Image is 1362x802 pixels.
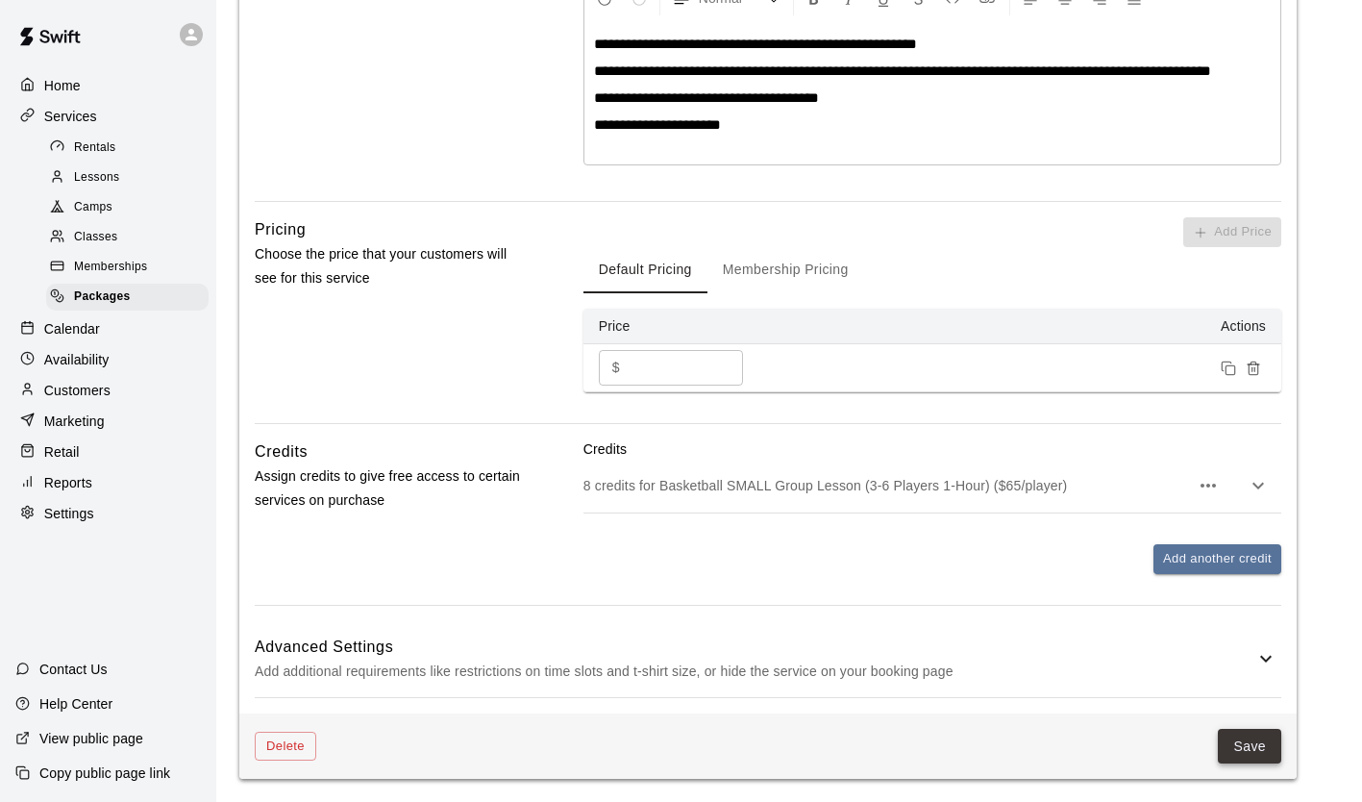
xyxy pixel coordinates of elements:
[74,288,131,307] span: Packages
[255,621,1281,697] div: Advanced SettingsAdd additional requirements like restrictions on time slots and t-shirt size, or...
[44,412,105,431] p: Marketing
[46,133,216,163] a: Rentals
[583,459,1281,513] div: 8 credits for Basketball SMALL Group Lesson (3-6 Players 1-Hour) ($65/player)
[1241,356,1266,381] button: Remove price
[44,107,97,126] p: Services
[255,732,316,762] button: Delete
[39,729,143,748] p: View public page
[46,253,216,283] a: Memberships
[612,358,620,378] p: $
[1153,544,1281,574] button: Add another credit
[44,473,92,492] p: Reports
[44,76,81,95] p: Home
[583,439,1281,459] p: Credits
[39,694,112,714] p: Help Center
[46,194,209,221] div: Camps
[15,71,201,100] a: Home
[46,135,209,162] div: Rentals
[583,476,1189,495] p: 8 credits for Basketball SMALL Group Lesson (3-6 Players 1-Hour) ($65/player)
[44,319,100,338] p: Calendar
[44,504,94,523] p: Settings
[1218,729,1281,764] button: Save
[44,381,111,400] p: Customers
[707,247,864,293] button: Membership Pricing
[39,660,108,679] p: Contact Us
[44,350,110,369] p: Availability
[15,468,201,497] a: Reports
[39,764,170,783] p: Copy public page link
[15,314,201,343] a: Calendar
[74,198,112,217] span: Camps
[15,376,201,405] a: Customers
[46,164,209,191] div: Lessons
[46,163,216,192] a: Lessons
[255,242,522,290] p: Choose the price that your customers will see for this service
[15,438,201,466] a: Retail
[583,309,776,344] th: Price
[46,254,209,281] div: Memberships
[74,258,147,277] span: Memberships
[46,193,216,223] a: Camps
[255,660,1254,684] p: Add additional requirements like restrictions on time slots and t-shirt size, or hide the service...
[15,345,201,374] a: Availability
[15,407,201,436] a: Marketing
[255,635,1254,660] h6: Advanced Settings
[46,224,209,251] div: Classes
[15,102,201,131] a: Services
[255,464,522,513] p: Assign credits to give free access to certain services on purchase
[776,309,1281,344] th: Actions
[74,228,117,247] span: Classes
[46,223,216,253] a: Classes
[46,284,209,311] div: Packages
[583,247,707,293] button: Default Pricing
[44,442,80,462] p: Retail
[74,168,120,188] span: Lessons
[255,439,308,464] h6: Credits
[15,499,201,528] a: Settings
[46,283,216,313] a: Packages
[74,138,116,158] span: Rentals
[1216,356,1241,381] button: Duplicate price
[255,217,306,242] h6: Pricing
